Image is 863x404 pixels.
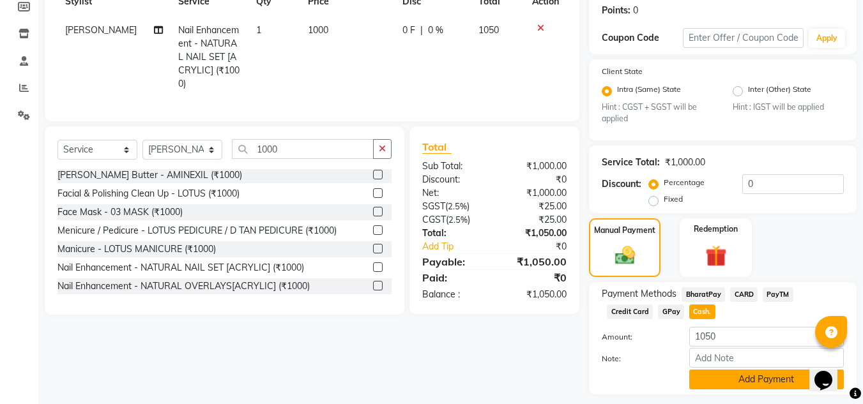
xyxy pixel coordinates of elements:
[494,186,576,200] div: ₹1,000.00
[413,288,494,301] div: Balance :
[402,24,415,37] span: 0 F
[602,101,713,125] small: Hint : CGST + SGST will be applied
[57,280,310,293] div: Nail Enhancement - NATURAL OVERLAYS[ACRYLIC] (₹1000)
[689,304,715,319] span: Cash.
[420,24,423,37] span: |
[448,201,467,211] span: 2.5%
[57,224,337,237] div: Menicure / Pedicure - LOTUS PEDICURE / D TAN PEDICURE (₹1000)
[689,327,844,347] input: Amount
[57,243,216,256] div: Manicure - LOTUS MANICURE (₹1000)
[422,214,446,225] span: CGST
[592,353,679,364] label: Note:
[602,66,643,77] label: Client State
[809,29,845,48] button: Apply
[57,187,240,200] div: Facial & Polishing Clean Up - LOTUS (₹1000)
[494,288,576,301] div: ₹1,050.00
[422,200,445,212] span: SGST
[733,101,844,113] small: Hint : IGST will be applied
[694,223,738,235] label: Redemption
[494,254,576,269] div: ₹1,050.00
[508,240,577,253] div: ₹0
[494,173,576,186] div: ₹0
[683,28,804,48] input: Enter Offer / Coupon Code
[413,270,494,285] div: Paid:
[413,173,494,186] div: Discount:
[617,84,681,99] label: Intra (Same) State
[602,4,630,17] div: Points:
[602,31,682,45] div: Coupon Code
[664,177,705,188] label: Percentage
[65,24,137,36] span: [PERSON_NAME]
[594,225,655,236] label: Manual Payment
[413,186,494,200] div: Net:
[699,243,733,269] img: _gift.svg
[609,244,641,267] img: _cash.svg
[178,24,240,89] span: Nail Enhancement - NATURAL NAIL SET [ACRYLIC] (₹1000)
[665,156,705,169] div: ₹1,000.00
[494,270,576,285] div: ₹0
[413,254,494,269] div: Payable:
[689,370,844,389] button: Add Payment
[592,331,679,343] label: Amount:
[422,140,452,154] span: Total
[413,200,494,213] div: ( )
[413,160,494,173] div: Sub Total:
[57,206,183,219] div: Face Mask - 03 MASK (₹1000)
[413,213,494,227] div: ( )
[763,287,793,302] span: PayTM
[602,156,660,169] div: Service Total:
[633,4,638,17] div: 0
[602,177,641,191] div: Discount:
[689,348,844,368] input: Add Note
[730,287,758,302] span: CARD
[478,24,499,36] span: 1050
[494,160,576,173] div: ₹1,000.00
[413,227,494,240] div: Total:
[809,353,850,391] iframe: chat widget
[664,193,683,205] label: Fixed
[232,139,374,159] input: Search or Scan
[494,213,576,227] div: ₹25.00
[256,24,261,36] span: 1
[682,287,725,302] span: BharatPay
[748,84,811,99] label: Inter (Other) State
[308,24,328,36] span: 1000
[428,24,443,37] span: 0 %
[448,214,468,225] span: 2.5%
[494,200,576,213] div: ₹25.00
[658,304,684,319] span: GPay
[413,240,508,253] a: Add Tip
[607,304,653,319] span: Credit Card
[602,287,676,301] span: Payment Methods
[57,168,242,182] div: [PERSON_NAME] Butter - AMINEXIL (₹1000)
[494,227,576,240] div: ₹1,050.00
[57,261,304,274] div: Nail Enhancement - NATURAL NAIL SET [ACRYLIC] (₹1000)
